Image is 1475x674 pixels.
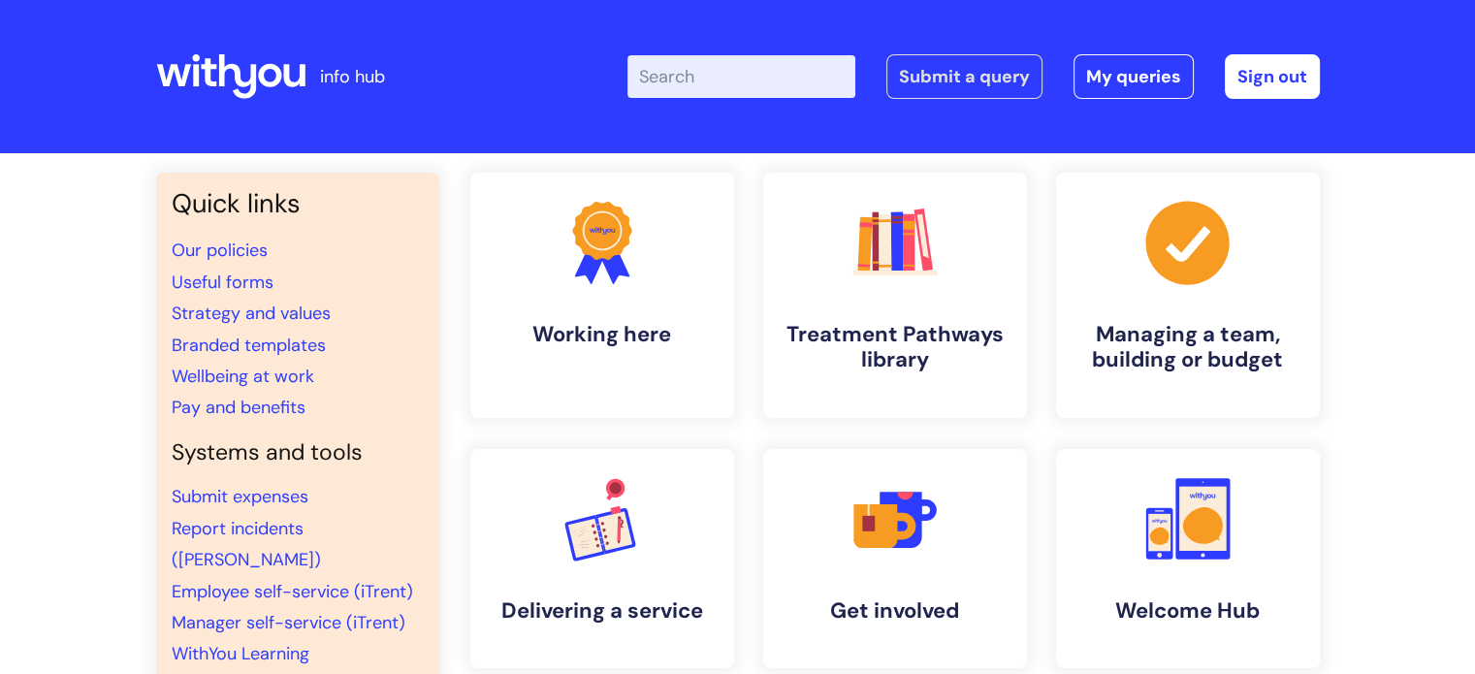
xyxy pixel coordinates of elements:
h4: Get involved [779,598,1011,624]
a: Our policies [172,239,268,262]
input: Search [627,55,855,98]
a: Treatment Pathways library [763,173,1027,418]
a: Submit expenses [172,485,308,508]
h4: Welcome Hub [1072,598,1304,624]
h4: Working here [486,322,719,347]
h4: Delivering a service [486,598,719,624]
a: Strategy and values [172,302,331,325]
a: Report incidents ([PERSON_NAME]) [172,517,321,571]
a: Sign out [1225,54,1320,99]
a: Managing a team, building or budget [1056,173,1320,418]
a: WithYou Learning [172,642,309,665]
a: Welcome Hub [1056,449,1320,668]
a: My queries [1074,54,1194,99]
div: | - [627,54,1320,99]
a: Useful forms [172,271,273,294]
h4: Systems and tools [172,439,424,466]
a: Delivering a service [470,449,734,668]
a: Manager self-service (iTrent) [172,611,405,634]
a: Pay and benefits [172,396,305,419]
h4: Treatment Pathways library [779,322,1011,373]
a: Employee self-service (iTrent) [172,580,413,603]
h4: Managing a team, building or budget [1072,322,1304,373]
a: Get involved [763,449,1027,668]
a: Working here [470,173,734,418]
a: Branded templates [172,334,326,357]
a: Wellbeing at work [172,365,314,388]
h3: Quick links [172,188,424,219]
a: Submit a query [886,54,1042,99]
p: info hub [320,61,385,92]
